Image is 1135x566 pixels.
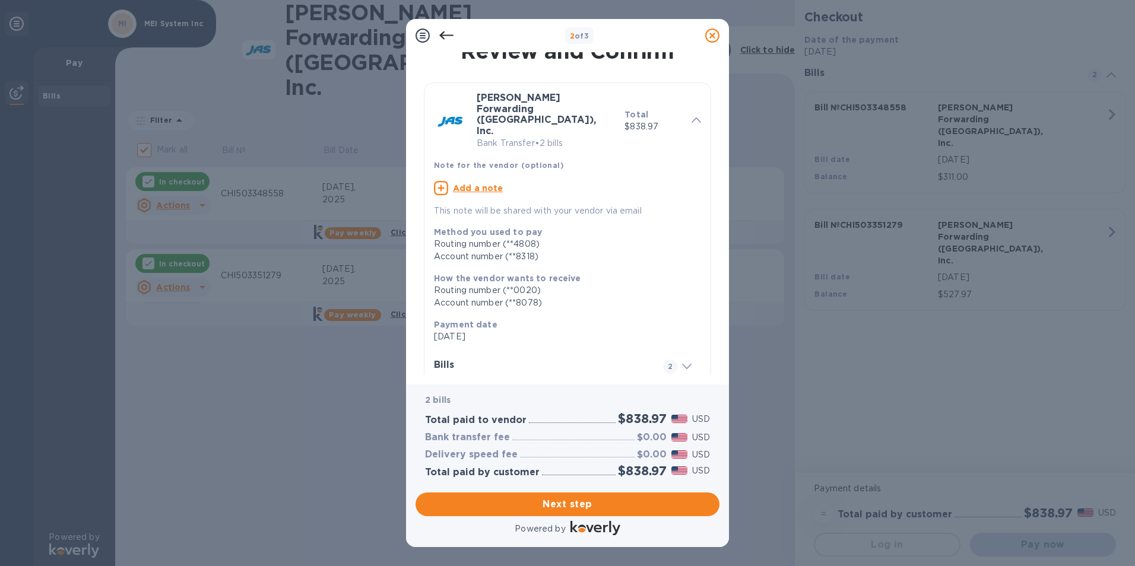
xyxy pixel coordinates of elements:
h3: $0.00 [637,449,667,460]
h3: Delivery speed fee [425,449,518,460]
p: Bank Transfer • 2 bills [477,137,615,150]
b: How the vendor wants to receive [434,274,581,283]
div: Account number (**8078) [434,297,692,309]
u: Add a note [453,183,503,193]
div: [PERSON_NAME] Forwarding ([GEOGRAPHIC_DATA]), Inc.Bank Transfer•2 billsTotal$838.97Note for the v... [434,93,701,217]
img: USD [671,466,687,475]
b: Note for the vendor (optional) [434,161,564,170]
h3: $0.00 [637,432,667,443]
h3: Total paid by customer [425,467,540,478]
div: Routing number (**0020) [434,284,692,297]
b: [PERSON_NAME] Forwarding ([GEOGRAPHIC_DATA]), Inc. [477,92,596,136]
img: USD [671,415,687,423]
button: Next step [416,492,719,516]
p: $838.97 [624,120,682,133]
p: USD [692,449,710,461]
p: This note will be shared with your vendor via email [434,205,701,217]
img: USD [671,450,687,459]
span: 2 [570,31,575,40]
img: Logo [570,521,620,535]
b: Method you used to pay [434,227,542,237]
span: 2 [663,360,677,374]
b: Payment date [434,320,497,329]
p: USD [692,465,710,477]
b: of 3 [570,31,589,40]
h3: Bank transfer fee [425,432,510,443]
p: Powered by [515,523,565,535]
b: 2 bills [425,395,451,405]
span: Next step [425,497,710,511]
h3: Total paid to vendor [425,415,527,426]
p: USD [692,431,710,444]
b: Total [624,110,648,119]
h2: $838.97 [618,411,667,426]
h3: Bills [434,360,649,371]
p: USD [692,413,710,425]
h2: $838.97 [618,463,667,478]
img: USD [671,433,687,441]
h1: Review and Confirm [421,39,714,63]
p: [DATE] [434,330,692,343]
div: Routing number (**4808) [434,238,692,250]
div: Account number (**8318) [434,250,692,263]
